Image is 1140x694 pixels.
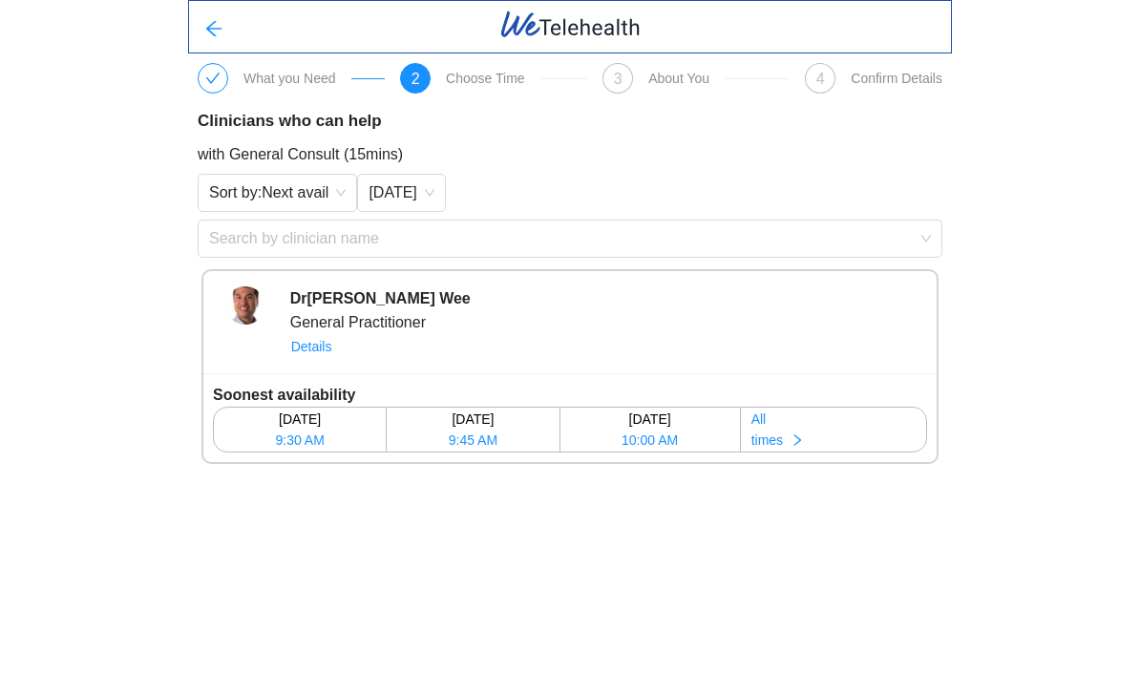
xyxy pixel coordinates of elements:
[204,19,223,41] span: arrow-left
[215,409,385,430] div: [DATE]
[209,179,346,207] span: Sort by: Next avail
[198,142,942,166] div: with General Consult (15mins)
[290,286,471,310] div: Dr [PERSON_NAME] Wee
[791,433,804,449] span: right
[741,408,926,452] button: Alltimesright
[851,71,942,86] div: Confirm Details
[226,286,264,325] img: UserFilesPublic%2FlwW1Pg3ODiebTZP3gVY0QmN0plD2%2Flogo%2Ffront%20cover-3%20left%20crop.jpg
[449,430,497,451] span: 9:45 AM
[648,71,709,86] div: About You
[205,71,221,86] span: check
[412,71,420,87] span: 2
[751,409,767,430] span: All
[387,408,559,452] button: [DATE]9:45 AM
[275,430,324,451] span: 9:30 AM
[213,387,355,403] b: Soonest availability
[198,109,942,135] div: Clinicians who can help
[290,310,471,334] div: General Practitioner
[614,71,623,87] span: 3
[189,8,239,46] button: arrow-left
[560,408,740,452] button: [DATE]10:00 AM
[290,335,340,358] button: Details
[446,71,524,86] div: Choose Time
[243,71,336,86] div: What you Need
[291,336,332,357] span: Details
[816,71,825,87] span: 4
[369,179,433,207] span: Today
[622,430,678,451] span: 10:00 AM
[388,409,558,430] div: [DATE]
[751,430,783,451] span: times
[561,409,739,430] div: [DATE]
[214,408,386,452] button: [DATE]9:30 AM
[498,9,643,40] img: WeTelehealth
